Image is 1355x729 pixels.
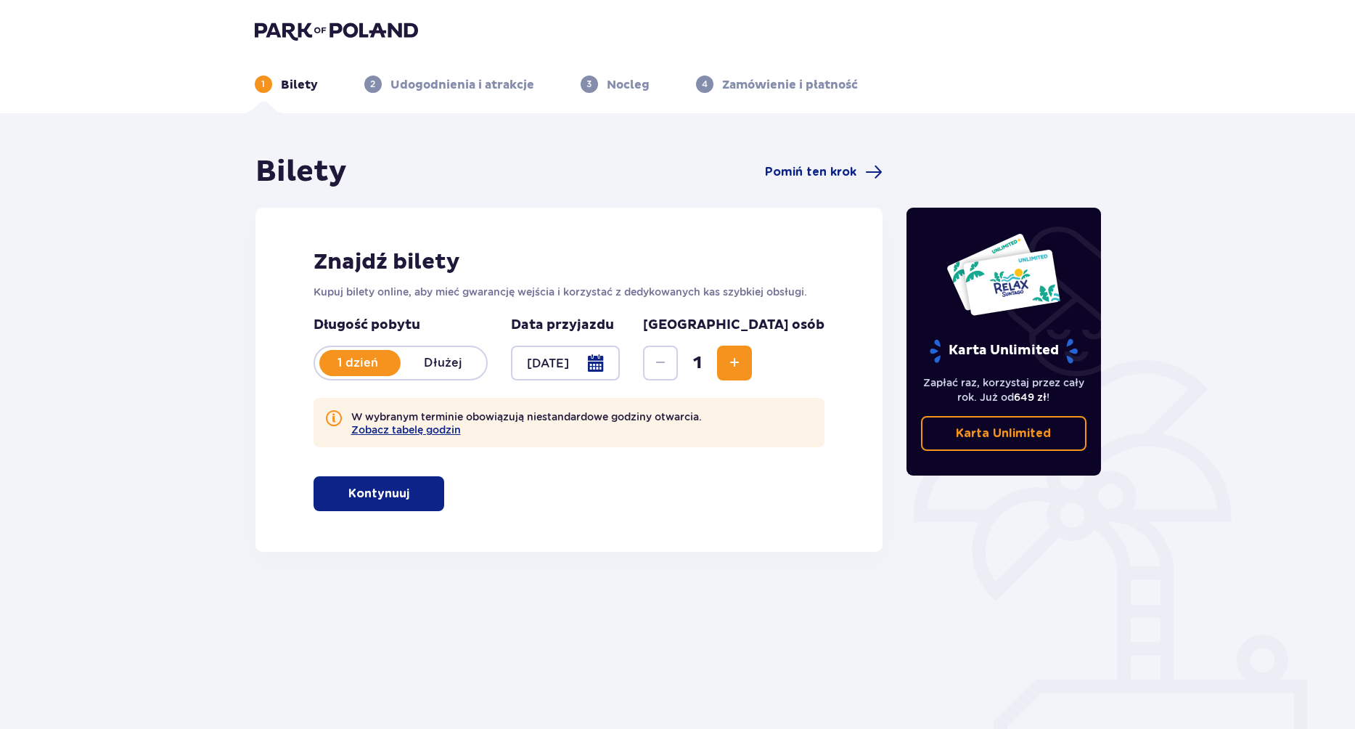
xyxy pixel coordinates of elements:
[390,77,534,93] p: Udogodnienia i atrakcje
[607,77,650,93] p: Nocleg
[928,338,1079,364] p: Karta Unlimited
[722,77,858,93] p: Zamówienie i płatność
[314,248,825,276] h2: Znajdź bilety
[281,77,318,93] p: Bilety
[643,317,824,334] p: [GEOGRAPHIC_DATA] osób
[401,355,486,371] p: Dłużej
[370,78,375,91] p: 2
[586,78,591,91] p: 3
[255,20,418,41] img: Park of Poland logo
[314,285,825,299] p: Kupuj bilety online, aby mieć gwarancję wejścia i korzystać z dedykowanych kas szybkiej obsługi.
[946,232,1061,317] img: Dwie karty całoroczne do Suntago z napisem 'UNLIMITED RELAX', na białym tle z tropikalnymi liśćmi...
[681,352,714,374] span: 1
[765,163,883,181] a: Pomiń ten krok
[765,164,856,180] span: Pomiń ten krok
[511,317,614,334] p: Data przyjazdu
[348,486,409,502] p: Kontynuuj
[921,416,1086,451] a: Karta Unlimited
[696,76,858,93] div: 4Zamówienie i płatność
[261,78,265,91] p: 1
[581,76,650,93] div: 3Nocleg
[717,346,752,380] button: Zwiększ
[351,424,461,436] button: Zobacz tabelę godzin
[314,476,444,511] button: Kontynuuj
[351,410,702,436] p: W wybranym terminie obowiązują niestandardowe godziny otwarcia.
[315,355,401,371] p: 1 dzień
[702,78,708,91] p: 4
[643,346,678,380] button: Zmniejsz
[314,317,488,334] p: Długość pobytu
[1014,391,1047,403] span: 649 zł
[255,154,347,190] h1: Bilety
[255,76,318,93] div: 1Bilety
[921,375,1086,404] p: Zapłać raz, korzystaj przez cały rok. Już od !
[364,76,534,93] div: 2Udogodnienia i atrakcje
[956,425,1051,441] p: Karta Unlimited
